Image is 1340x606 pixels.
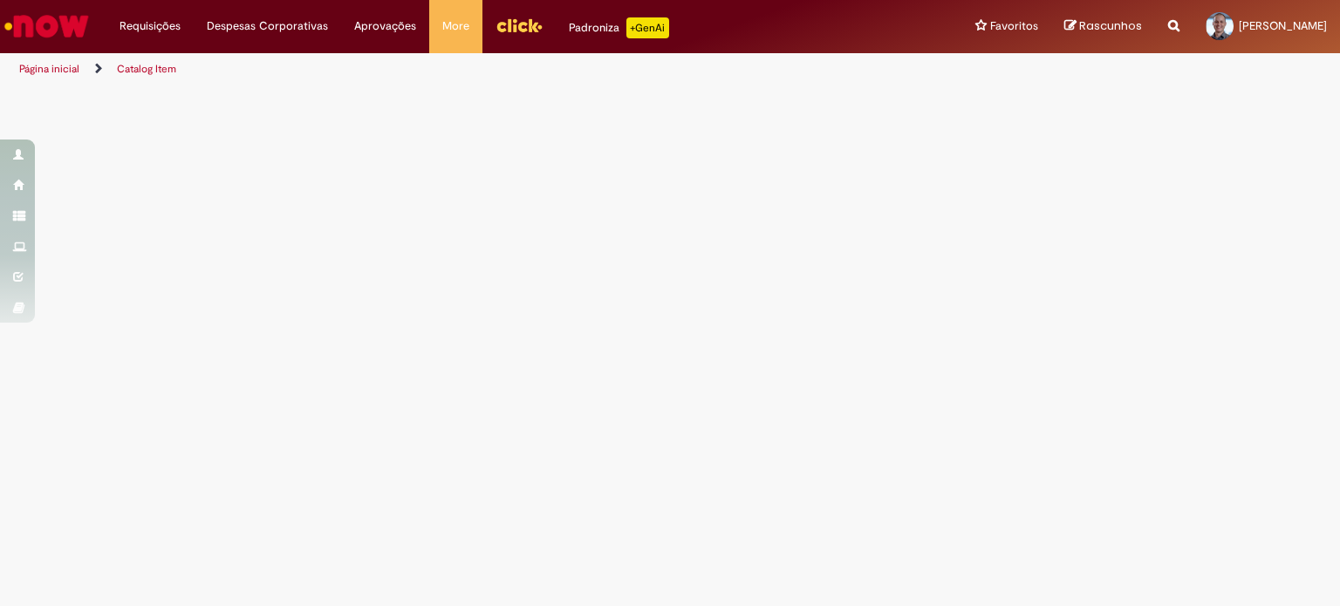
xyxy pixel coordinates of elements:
span: Requisições [120,17,181,35]
span: Aprovações [354,17,416,35]
span: More [442,17,469,35]
a: Página inicial [19,62,79,76]
a: Catalog Item [117,62,176,76]
span: Despesas Corporativas [207,17,328,35]
ul: Trilhas de página [13,53,880,85]
p: +GenAi [626,17,669,38]
span: Favoritos [990,17,1038,35]
div: Padroniza [569,17,669,38]
span: [PERSON_NAME] [1239,18,1327,33]
img: click_logo_yellow_360x200.png [496,12,543,38]
img: ServiceNow [2,9,92,44]
span: Rascunhos [1079,17,1142,34]
a: Rascunhos [1064,18,1142,35]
